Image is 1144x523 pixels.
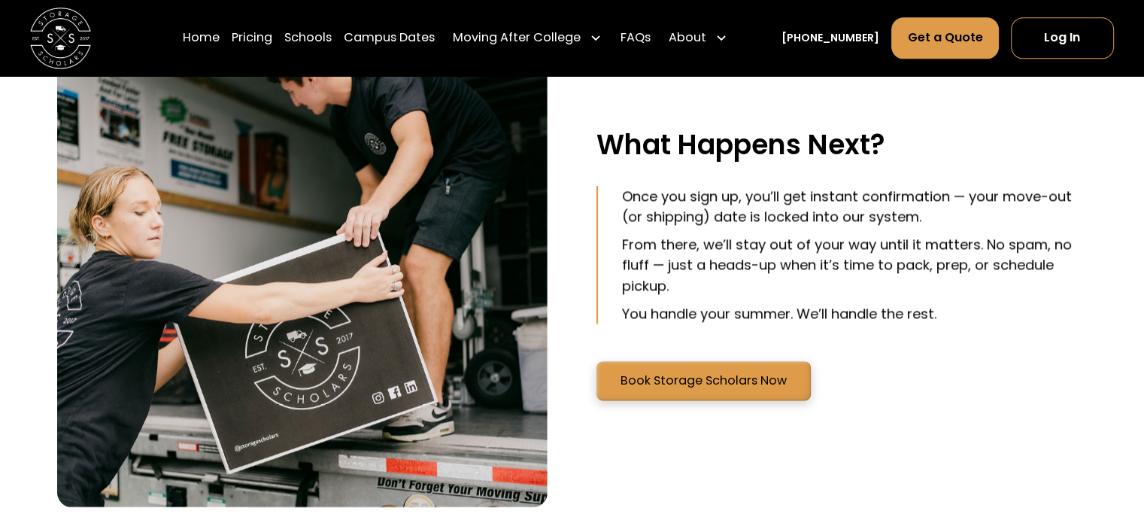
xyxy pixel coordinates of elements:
a: home [30,8,91,68]
a: Schools [284,17,332,59]
a: Home [183,17,220,59]
a: Pricing [232,17,272,59]
a: Campus Dates [344,17,435,59]
div: About [663,17,733,59]
div: Moving After College [453,29,581,47]
p: Once you sign up, you’ll get instant confirmation — your move-out (or shipping) date is locked in... [622,186,1087,227]
a: FAQs [620,17,650,59]
div: Moving After College [447,17,608,59]
a: [PHONE_NUMBER] [781,30,879,46]
div: About [669,29,706,47]
img: Storage Scholars main logo [30,8,91,68]
p: From there, we’ll stay out of your way until it matters. No spam, no fluff — just a heads-up when... [622,234,1087,296]
a: Get a Quote [891,17,998,58]
h3: What Happens Next? [596,129,1087,162]
a: Book Storage Scholars Now [596,361,811,400]
a: Log In [1011,17,1114,58]
img: Storage Scholar [57,22,548,508]
p: You handle your summer. We’ll handle the rest. [622,303,1087,324]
